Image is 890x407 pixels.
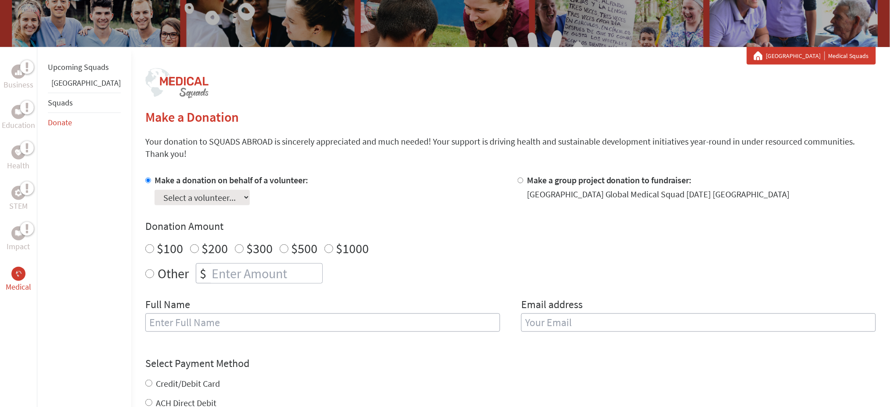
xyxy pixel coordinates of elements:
[15,189,22,196] img: STEM
[527,174,692,185] label: Make a group project donation to fundraiser:
[11,267,25,281] div: Medical
[7,240,30,253] p: Impact
[156,378,220,389] label: Credit/Debit Card
[15,68,22,75] img: Business
[766,51,825,60] a: [GEOGRAPHIC_DATA]
[7,160,30,172] p: Health
[11,226,25,240] div: Impact
[158,263,189,283] label: Other
[754,51,869,60] div: Medical Squads
[11,145,25,160] div: Health
[7,145,30,172] a: HealthHealth
[7,226,30,253] a: ImpactImpact
[2,105,35,131] a: EducationEducation
[48,113,121,132] li: Donate
[11,65,25,79] div: Business
[521,298,583,313] label: Email address
[48,77,121,93] li: Greece
[246,240,273,257] label: $300
[6,281,31,293] p: Medical
[521,313,876,332] input: Your Email
[210,264,322,283] input: Enter Amount
[202,240,228,257] label: $200
[48,58,121,77] li: Upcoming Squads
[48,98,73,108] a: Squads
[48,93,121,113] li: Squads
[145,219,876,233] h4: Donation Amount
[145,68,209,98] img: logo-medical-squads.png
[9,200,28,212] p: STEM
[155,174,308,185] label: Make a donation on behalf of a volunteer:
[145,109,876,125] h2: Make a Donation
[4,65,33,91] a: BusinessBusiness
[6,267,31,293] a: MedicalMedical
[196,264,210,283] div: $
[15,149,22,155] img: Health
[15,109,22,115] img: Education
[145,313,500,332] input: Enter Full Name
[11,105,25,119] div: Education
[336,240,369,257] label: $1000
[2,119,35,131] p: Education
[145,135,876,160] p: Your donation to SQUADS ABROAD is sincerely appreciated and much needed! Your support is driving ...
[11,186,25,200] div: STEM
[15,230,22,236] img: Impact
[145,356,876,371] h4: Select Payment Method
[51,78,121,88] a: [GEOGRAPHIC_DATA]
[4,79,33,91] p: Business
[291,240,317,257] label: $500
[145,298,190,313] label: Full Name
[48,62,109,72] a: Upcoming Squads
[527,188,790,200] div: [GEOGRAPHIC_DATA] Global Medical Squad [DATE] [GEOGRAPHIC_DATA]
[157,240,183,257] label: $100
[15,270,22,277] img: Medical
[9,186,28,212] a: STEMSTEM
[48,117,72,127] a: Donate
